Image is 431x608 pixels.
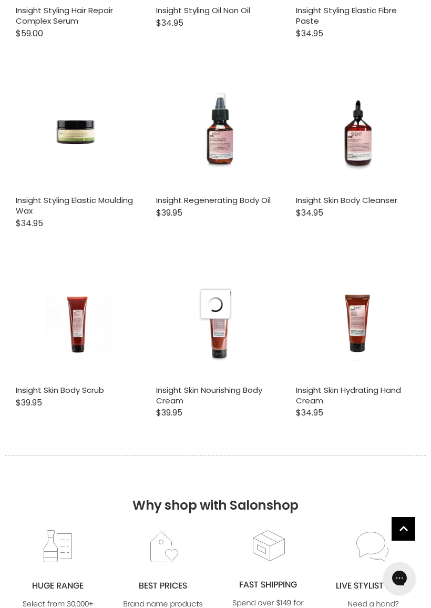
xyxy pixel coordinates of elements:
span: $34.95 [296,27,323,39]
a: Insight Skin Body Cleanser [296,71,415,190]
img: Insight Styling Elastic Moulding Wax [16,91,135,169]
a: Insight Skin Hydrating Hand Cream [296,384,401,406]
a: Insight Skin Body Cleanser [296,195,397,206]
a: Back to top [392,517,415,541]
span: Back to top [392,517,415,544]
a: Insight Styling Hair Repair Complex Serum [16,5,113,26]
a: Insight Regenerating Body Oil [156,195,271,206]
a: Insight Styling Elastic Fibre Paste [296,5,397,26]
img: Insight Skin Nourishing Body Cream [156,261,275,379]
a: Insight Skin Hydrating Hand Cream [296,260,415,380]
iframe: Gorgias live chat messenger [378,559,420,597]
a: Insight Styling Elastic Moulding Wax [16,195,133,216]
a: Insight Regenerating Body Oil [156,71,275,190]
a: Insight Skin Body Scrub [16,260,135,380]
span: $34.95 [156,17,183,29]
span: $39.95 [156,207,182,219]
span: $34.95 [16,217,43,229]
span: $34.95 [296,407,323,419]
h2: Why shop with Salonshop [5,455,426,529]
a: Insight Skin Body Scrub [16,384,104,396]
img: Insight Skin Body Scrub [16,261,135,379]
img: Insight Skin Body Cleanser [296,72,415,189]
span: $39.95 [16,397,42,409]
a: Insight Skin Nourishing Body Cream [156,260,275,380]
a: Insight Skin Nourishing Body Cream [156,384,262,406]
span: $34.95 [296,207,323,219]
img: Insight Regenerating Body Oil [156,72,275,189]
img: Insight Skin Hydrating Hand Cream [296,261,415,379]
span: $39.95 [156,407,182,419]
span: $59.00 [16,27,43,39]
a: Insight Styling Oil Non Oil [156,5,250,16]
a: Insight Styling Elastic Moulding Wax [16,71,135,190]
